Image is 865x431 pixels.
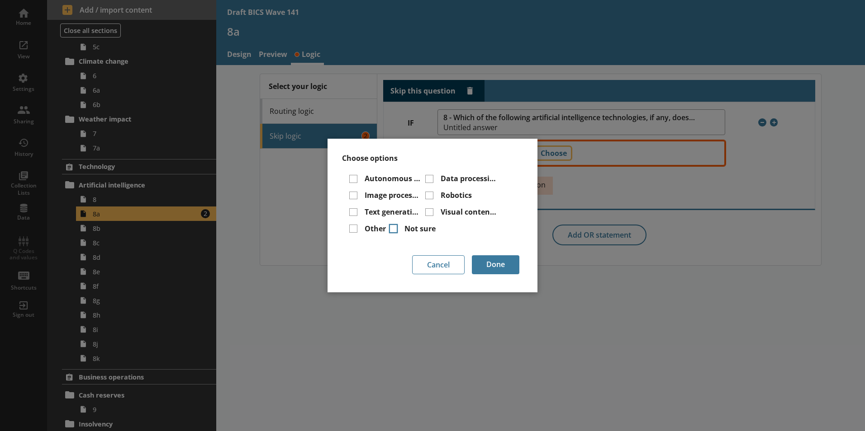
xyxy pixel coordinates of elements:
[365,207,422,217] label: Text generation using Large Language Models
[404,224,436,234] label: Not sure
[441,207,498,217] label: Visual content creation
[412,255,465,274] button: Cancel
[342,153,523,163] div: Choose options
[441,191,472,200] label: Robotics
[365,224,386,234] label: Other
[365,191,422,200] label: Image processing using machine learning
[472,255,519,274] button: Done
[441,174,498,183] label: Data processing using machine learning
[365,174,422,183] label: Autonomous vehicles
